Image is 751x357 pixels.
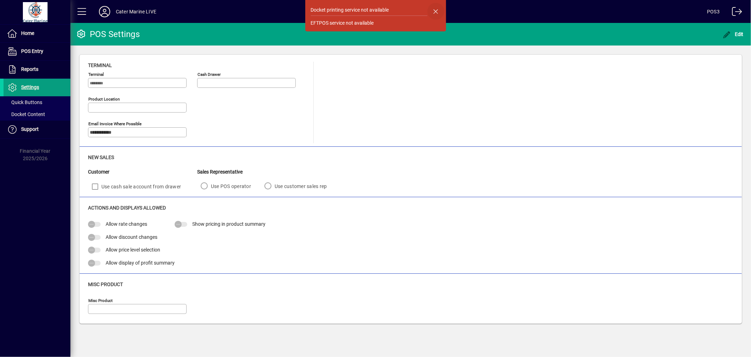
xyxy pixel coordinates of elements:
a: Reports [4,61,70,78]
button: Profile [93,5,116,18]
mat-label: Terminal [88,72,104,77]
span: Allow price level selection [106,247,160,253]
span: Reports [21,66,38,72]
div: POS Settings [76,29,140,40]
span: Home [21,30,34,36]
div: Customer [88,168,197,176]
span: Show pricing in product summary [192,221,265,227]
a: Support [4,121,70,138]
mat-label: Cash Drawer [198,72,221,77]
span: Quick Buttons [7,99,42,105]
span: Terminal [88,62,112,68]
span: Misc Product [88,282,123,287]
span: [DATE] 13:58 [156,6,707,17]
a: POS Entry [4,43,70,60]
span: Docket Content [7,111,45,117]
span: Actions and Displays Allowed [88,205,166,211]
a: Logout [727,1,742,24]
div: Sales Representative [197,168,337,176]
span: New Sales [88,155,114,160]
mat-label: Misc Product [88,298,113,303]
button: Edit [721,28,746,41]
span: Allow discount changes [106,234,157,240]
span: POS Entry [21,48,43,54]
div: POS3 [707,6,720,17]
a: Home [4,25,70,42]
span: Allow display of profit summary [106,260,175,266]
span: Edit [723,31,744,37]
mat-label: Email Invoice where possible [88,121,142,126]
div: Cater Marine LIVE [116,6,156,17]
mat-label: Product location [88,97,120,102]
span: Support [21,126,39,132]
div: EFTPOS service not available [311,19,374,27]
span: Settings [21,84,39,90]
span: Allow rate changes [106,221,147,227]
a: Quick Buttons [4,96,70,108]
a: Docket Content [4,108,70,120]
